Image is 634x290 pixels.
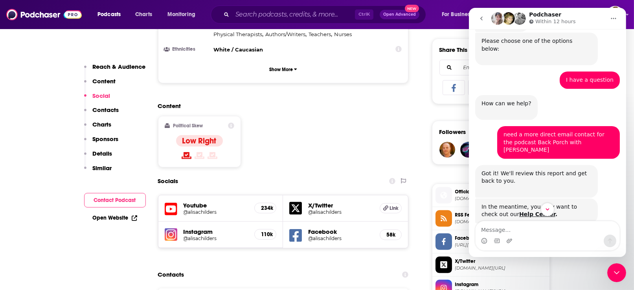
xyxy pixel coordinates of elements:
[455,196,546,202] span: alisachilders.com
[436,8,483,21] button: open menu
[390,205,399,211] span: Link
[84,150,112,164] button: Details
[455,265,546,271] span: twitter.com/alisachilders
[460,142,476,158] img: Tmczqrot1
[455,258,546,265] span: X/Twitter
[607,263,626,282] iframe: Intercom live chat
[265,31,305,37] span: Authors/Writers
[455,242,546,248] span: https://www.facebook.com/alisachilders
[265,30,307,39] span: ,
[442,9,473,20] span: For Business
[92,8,131,21] button: open menu
[455,219,546,225] span: feeds.blubrry.com
[455,188,546,195] span: Official Website
[214,30,264,39] span: ,
[93,92,110,99] p: Social
[184,209,248,215] a: @alisachilders
[93,106,119,114] p: Contacts
[606,6,624,23] button: Show profile menu
[93,121,112,128] p: Charts
[308,202,373,209] h5: X/Twitter
[436,233,546,250] a: Facebook[URL][DOMAIN_NAME]
[439,142,455,158] img: lbroersma
[158,174,178,189] h2: Socials
[309,30,332,39] span: ,
[165,228,177,241] img: iconImage
[84,63,146,77] button: Reach & Audience
[130,8,157,21] a: Charts
[165,62,402,77] button: Show More
[84,135,119,150] button: Sponsors
[386,231,395,238] h5: 58k
[6,7,82,22] img: Podchaser - Follow, Share and Rate Podcasts
[380,10,419,19] button: Open AdvancedNew
[184,235,248,241] a: @alisachilders
[308,209,373,215] h5: @alisachilders
[469,8,626,257] iframe: Intercom live chat
[158,267,184,282] h2: Contacts
[84,92,110,106] button: Social
[309,31,331,37] span: Teachers
[439,46,493,53] h3: Share This Podcast
[308,228,373,235] h5: Facebook
[165,47,211,52] h3: Ethnicities
[218,6,434,24] div: Search podcasts, credits, & more...
[468,80,491,95] a: Share on X/Twitter
[232,8,355,21] input: Search podcasts, credits, & more...
[182,136,217,146] h4: Low Right
[97,9,121,20] span: Podcasts
[93,150,112,157] p: Details
[606,6,624,23] span: Logged in as leannebush
[446,60,536,75] input: Email address or username...
[436,210,546,227] a: RSS Feed[DOMAIN_NAME]
[158,102,402,110] h2: Content
[443,80,465,95] a: Share on Facebook
[308,235,373,241] a: @alisachilders
[84,193,146,207] button: Contact Podcast
[214,46,263,53] span: White / Caucasian
[93,77,116,85] p: Content
[439,60,542,75] div: Search followers
[93,164,112,172] p: Similar
[261,231,270,238] h5: 110k
[455,211,546,218] span: RSS Feed
[261,205,270,211] h5: 234k
[162,8,206,21] button: open menu
[84,121,112,135] button: Charts
[93,63,146,70] p: Reach & Audience
[135,9,152,20] span: Charts
[84,77,116,92] button: Content
[184,228,248,235] h5: Instagram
